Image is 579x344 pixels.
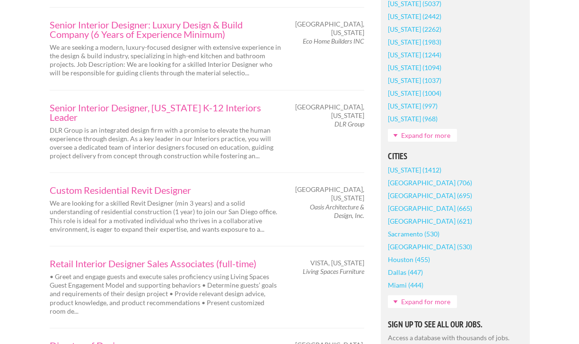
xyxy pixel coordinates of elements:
a: Expand for more [388,295,457,308]
h5: Cities [388,152,523,161]
a: [US_STATE] (1412) [388,163,441,176]
span: VISTA, [US_STATE] [310,259,364,267]
a: Senior Interior Designer, [US_STATE] K-12 Interiors Leader [50,103,281,122]
a: [US_STATE] (997) [388,100,438,112]
a: [US_STATE] (1983) [388,36,441,48]
a: [US_STATE] (2262) [388,23,441,36]
a: [US_STATE] (1004) [388,87,441,100]
span: [GEOGRAPHIC_DATA], [US_STATE] [295,103,364,120]
p: We are looking for a skilled Revit Designer (min 3 years) and a solid understanding of residentia... [50,199,281,234]
a: [US_STATE] (1094) [388,61,441,74]
span: [GEOGRAPHIC_DATA], [US_STATE] [295,20,364,37]
a: [GEOGRAPHIC_DATA] (621) [388,215,472,227]
a: Dallas (447) [388,266,423,279]
a: Miami (444) [388,279,423,291]
a: Custom Residential Revit Designer [50,185,281,195]
p: DLR Group is an integrated design firm with a promise to elevate the human experience through des... [50,126,281,161]
a: Retail Interior Designer Sales Associates (full-time) [50,259,281,268]
p: • Greet and engage guests and execute sales proficiency using Living Spaces Guest Engagement Mode... [50,272,281,316]
em: Eco Home Builders INC [303,37,364,45]
a: Houston (455) [388,253,430,266]
a: [GEOGRAPHIC_DATA] (706) [388,176,472,189]
p: We are seeking a modern, luxury-focused designer with extensive experience in the design & build ... [50,43,281,78]
span: [GEOGRAPHIC_DATA], [US_STATE] [295,185,364,202]
em: DLR Group [334,120,364,128]
a: [US_STATE] (1244) [388,48,441,61]
a: Expand for more [388,129,457,142]
h5: Sign Up to See All Our Jobs. [388,320,523,329]
a: [GEOGRAPHIC_DATA] (665) [388,202,472,215]
a: [US_STATE] (968) [388,112,438,125]
em: Oasis Architecture & Design, Inc. [310,203,364,219]
a: [GEOGRAPHIC_DATA] (530) [388,240,472,253]
a: Sacramento (530) [388,227,439,240]
em: Living Spaces Furniture [303,267,364,275]
a: [US_STATE] (1037) [388,74,441,87]
a: [GEOGRAPHIC_DATA] (695) [388,189,472,202]
a: [US_STATE] (2442) [388,10,441,23]
a: Senior Interior Designer: Luxury Design & Build Company (6 Years of Experience Minimum) [50,20,281,39]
